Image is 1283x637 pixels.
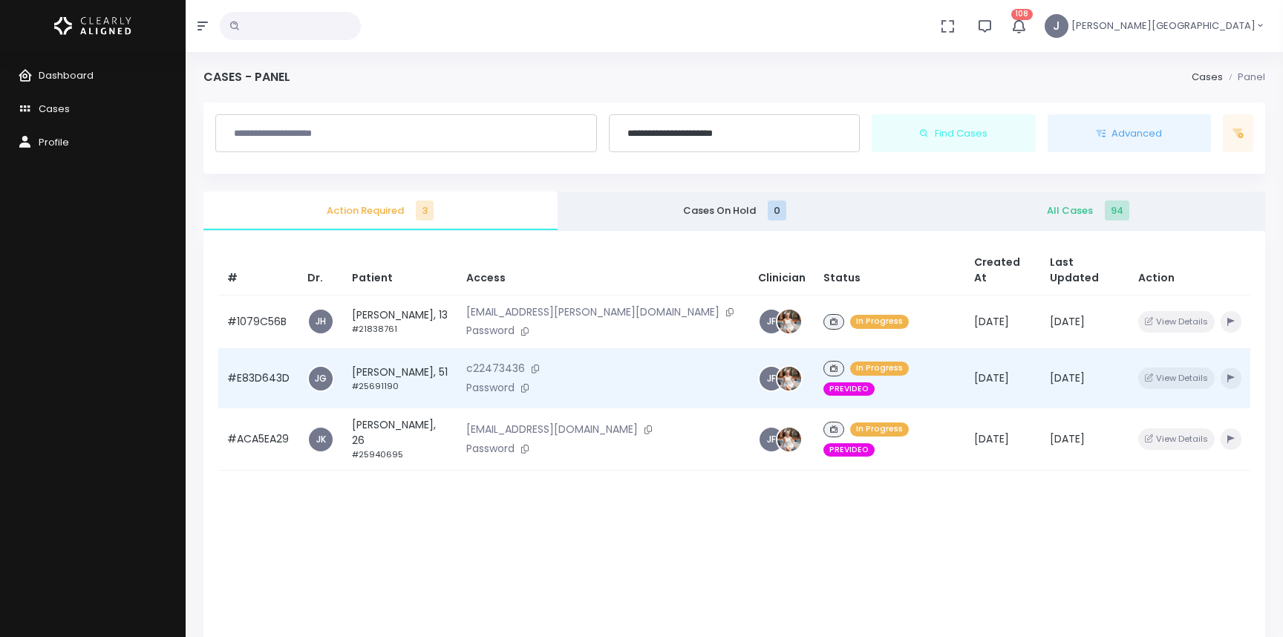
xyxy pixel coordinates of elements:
a: JF [760,428,783,451]
td: #1079C56B [218,295,298,349]
span: [DATE] [1050,370,1085,385]
small: #25940695 [352,448,403,460]
a: JF [760,367,783,391]
td: #E83D643D [218,349,298,408]
span: Profile [39,135,69,149]
p: Password [466,441,740,457]
th: Patient [343,246,457,295]
a: JF [760,310,783,333]
a: JH [309,310,333,333]
span: 3 [416,200,434,220]
span: In Progress [850,362,909,376]
button: View Details [1138,428,1215,450]
li: Panel [1223,70,1265,85]
th: Action [1129,246,1250,295]
a: JK [309,428,333,451]
p: Password [466,323,740,339]
span: [PERSON_NAME][GEOGRAPHIC_DATA] [1071,19,1256,33]
span: [DATE] [974,370,1009,385]
span: J [1045,14,1068,38]
span: [DATE] [974,314,1009,329]
p: [EMAIL_ADDRESS][DOMAIN_NAME] [466,422,740,438]
span: [DATE] [1050,431,1085,446]
span: PREVIDEO [823,443,875,457]
td: #ACA5EA29 [218,408,298,471]
th: Clinician [749,246,814,295]
th: Dr. [298,246,343,295]
span: 94 [1105,200,1129,220]
td: [PERSON_NAME], 13 [343,295,457,349]
span: PREVIDEO [823,382,875,396]
th: Created At [965,246,1041,295]
p: c22473436 [466,361,740,377]
h4: Cases - Panel [203,70,290,84]
th: Last Updated [1041,246,1129,295]
span: [DATE] [1050,314,1085,329]
span: Cases [39,102,70,116]
span: Cases On Hold [569,203,900,218]
span: In Progress [850,422,909,437]
span: 0 [768,200,786,220]
img: Logo Horizontal [54,10,131,42]
span: Action Required [215,203,546,218]
button: View Details [1138,367,1215,389]
th: # [218,246,298,295]
span: In Progress [850,315,909,329]
p: Password [466,380,740,396]
button: Advanced [1048,114,1212,153]
a: JG [309,367,333,391]
span: All Cases [923,203,1253,218]
a: Cases [1192,70,1223,84]
p: [EMAIL_ADDRESS][PERSON_NAME][DOMAIN_NAME] [466,304,740,321]
td: [PERSON_NAME], 51 [343,349,457,408]
button: View Details [1138,311,1215,333]
th: Status [814,246,965,295]
small: #21838761 [352,323,397,335]
span: Dashboard [39,68,94,82]
small: #25691190 [352,380,399,392]
td: [PERSON_NAME], 26 [343,408,457,471]
span: [DATE] [974,431,1009,446]
span: 108 [1011,9,1033,20]
th: Access [457,246,749,295]
button: Find Cases [872,114,1036,153]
